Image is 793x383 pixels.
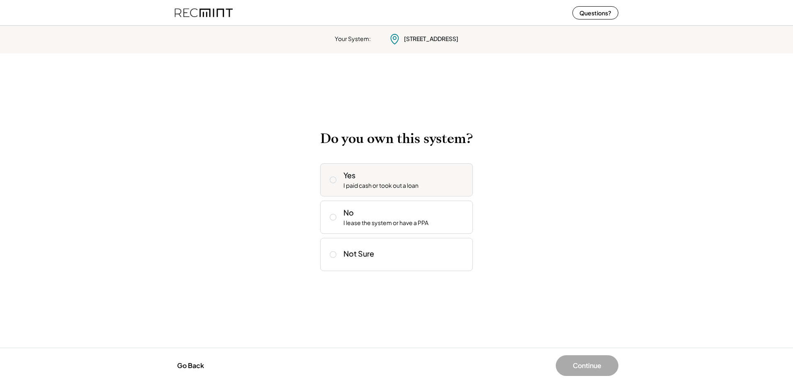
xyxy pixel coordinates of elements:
button: Go Back [175,356,207,375]
div: Yes [343,170,355,180]
h2: Do you own this system? [320,131,473,147]
div: I lease the system or have a PPA [343,219,428,227]
div: Your System: [335,35,371,43]
div: No [343,207,354,218]
button: Continue [556,355,618,376]
div: Not Sure [343,249,374,258]
div: [STREET_ADDRESS] [404,35,458,43]
img: recmint-logotype%403x%20%281%29.jpeg [175,2,233,24]
button: Questions? [572,6,618,19]
div: I paid cash or took out a loan [343,182,418,190]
